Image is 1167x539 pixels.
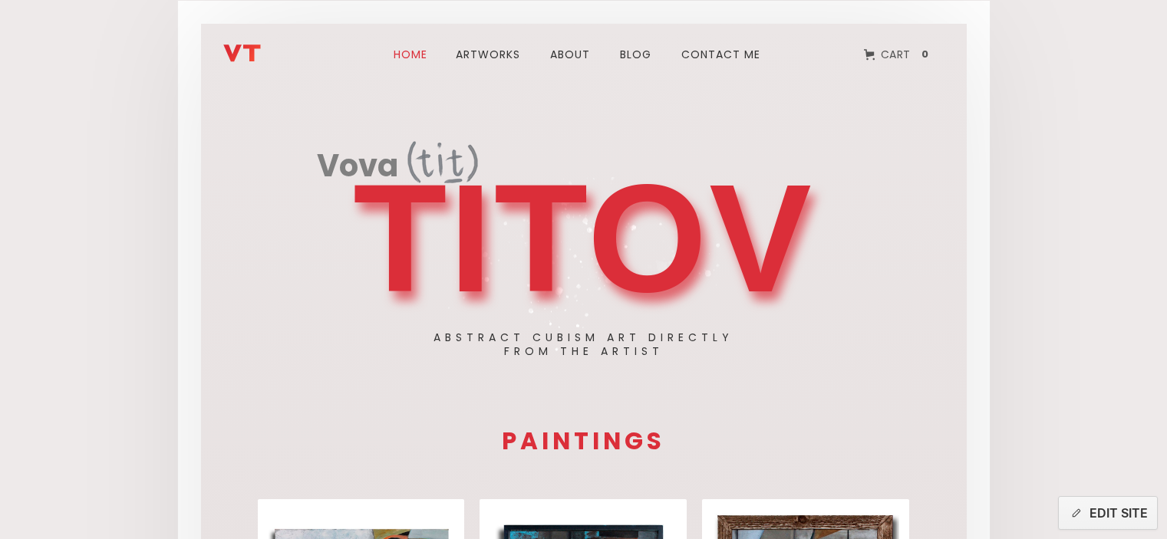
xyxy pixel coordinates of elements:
[447,27,529,82] a: ARTWORks
[386,27,435,82] a: Home
[353,169,813,307] h1: TITOV
[611,27,661,82] a: blog
[223,31,315,62] a: home
[250,429,918,453] h3: PAINTINGS
[407,141,478,183] img: Tit
[223,44,261,62] img: Vladimir Titov
[917,48,933,61] div: 0
[881,44,911,64] div: Cart
[672,27,770,82] a: Contact me
[541,27,599,82] a: about
[317,150,398,185] h2: Vova
[1058,496,1158,530] button: Edit site
[317,139,851,314] a: VovaTitTITOVAbstract Cubism ART directlyfrom the artist
[852,38,944,71] a: Open empty cart
[434,330,733,358] h2: Abstract Cubism ART directly from the artist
